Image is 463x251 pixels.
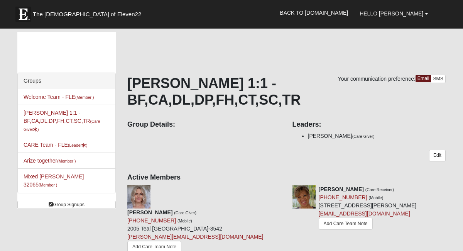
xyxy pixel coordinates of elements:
span: Your communication preference: [338,76,416,82]
small: (Leader ) [68,143,88,148]
h4: Active Members [127,173,446,182]
a: The [DEMOGRAPHIC_DATA] of Eleven22 [12,3,166,22]
a: Arize together(Member ) [24,158,76,164]
small: (Care Giver) [352,134,375,139]
a: Edit [429,150,446,161]
small: (Mobile) [368,195,383,200]
h4: Group Details: [127,120,281,129]
small: (Member ) [57,159,76,163]
li: [PERSON_NAME] [308,132,446,140]
a: Back to [DOMAIN_NAME] [274,3,354,22]
strong: [PERSON_NAME] [319,186,364,192]
a: [PHONE_NUMBER] [319,194,367,200]
span: The [DEMOGRAPHIC_DATA] of Eleven22 [33,10,141,18]
a: Mixed [PERSON_NAME] 32065(Member ) [24,173,84,188]
a: Hello [PERSON_NAME] [354,4,434,23]
h1: [PERSON_NAME] 1:1 - BF,CA,DL,DP,FH,CT,SC,TR [127,75,446,108]
h4: Leaders: [292,120,446,129]
small: (Care Giver) [174,210,196,215]
small: (Mobile) [177,219,192,223]
a: Welcome Team - FLE(Member ) [24,94,94,100]
div: Groups [18,73,115,89]
div: [STREET_ADDRESS][PERSON_NAME] [319,185,417,232]
a: [PERSON_NAME][EMAIL_ADDRESS][DOMAIN_NAME] [127,234,263,240]
strong: [PERSON_NAME] [127,209,172,215]
small: (Member ) [75,95,94,100]
a: [PHONE_NUMBER] [127,217,176,224]
a: [PERSON_NAME] 1:1 - BF,CA,DL,DP,FH,CT,SC,TR(Care Giver) [24,110,100,132]
a: Group Signups [17,201,116,209]
a: Add Care Team Note [319,218,373,230]
span: Hello [PERSON_NAME] [360,10,423,17]
img: Eleven22 logo [15,7,31,22]
a: [EMAIL_ADDRESS][DOMAIN_NAME] [319,210,410,217]
a: CARE Team - FLE(Leader) [24,142,88,148]
a: SMS [431,75,446,83]
small: (Member ) [39,183,57,187]
small: (Care Receiver) [365,187,394,192]
small: (Care Giver ) [24,119,100,132]
a: Email [416,75,431,82]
